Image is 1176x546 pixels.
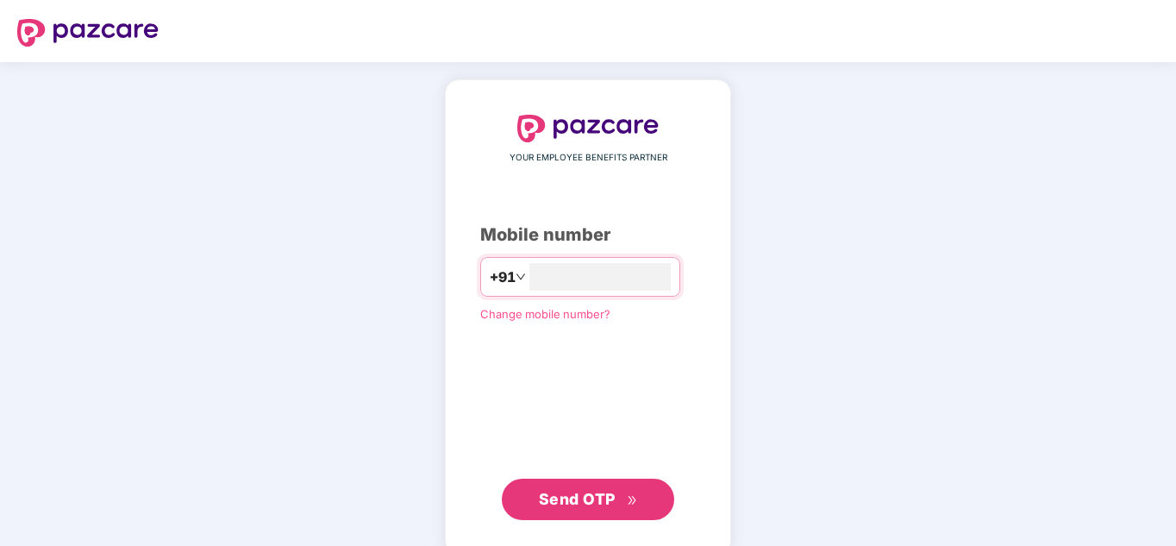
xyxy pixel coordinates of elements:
span: Send OTP [539,490,616,508]
span: down [516,272,526,282]
button: Send OTPdouble-right [502,479,674,520]
span: double-right [627,495,638,506]
img: logo [17,19,159,47]
a: Change mobile number? [480,307,610,321]
div: Mobile number [480,222,696,248]
span: +91 [490,267,516,288]
img: logo [517,115,659,142]
span: YOUR EMPLOYEE BENEFITS PARTNER [510,151,667,165]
